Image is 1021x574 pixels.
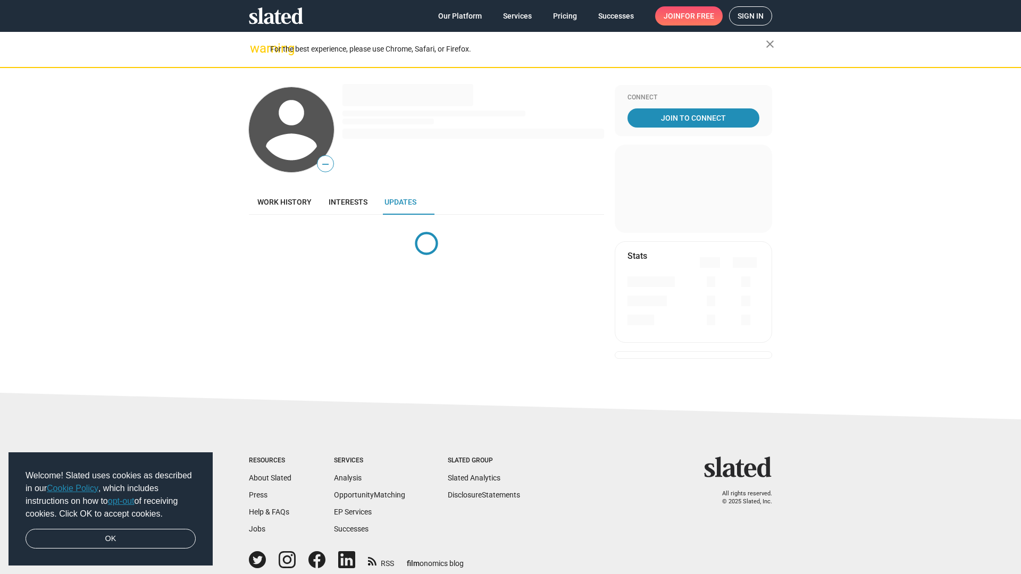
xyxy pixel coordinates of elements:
span: Interests [329,198,367,206]
div: For the best experience, please use Chrome, Safari, or Firefox. [270,42,766,56]
a: OpportunityMatching [334,491,405,499]
span: Join To Connect [630,108,757,128]
a: Join To Connect [627,108,759,128]
a: Analysis [334,474,362,482]
a: DisclosureStatements [448,491,520,499]
span: Sign in [738,7,764,25]
span: Welcome! Slated uses cookies as described in our , which includes instructions on how to of recei... [26,469,196,520]
a: dismiss cookie message [26,529,196,549]
a: filmonomics blog [407,550,464,569]
a: Work history [249,189,320,215]
a: Joinfor free [655,6,723,26]
a: opt-out [108,496,135,505]
a: Cookie Policy [47,484,98,493]
a: Press [249,491,267,499]
span: Our Platform [438,6,482,26]
a: Successes [590,6,642,26]
a: Successes [334,525,369,533]
a: Sign in [729,6,772,26]
a: EP Services [334,508,372,516]
a: About Slated [249,474,291,482]
p: All rights reserved. © 2025 Slated, Inc. [711,490,772,505]
a: Our Platform [430,6,490,26]
span: film [407,559,420,568]
mat-icon: warning [250,42,263,55]
div: cookieconsent [9,452,213,566]
a: Pricing [545,6,585,26]
a: Interests [320,189,376,215]
span: Join [664,6,714,26]
span: Successes [598,6,634,26]
a: Services [495,6,540,26]
span: Work history [257,198,312,206]
span: Pricing [553,6,577,26]
div: Connect [627,94,759,102]
a: Jobs [249,525,265,533]
span: — [317,157,333,171]
mat-icon: close [764,38,776,50]
div: Resources [249,457,291,465]
span: Services [503,6,532,26]
div: Slated Group [448,457,520,465]
a: Help & FAQs [249,508,289,516]
span: for free [681,6,714,26]
a: Updates [376,189,425,215]
a: Slated Analytics [448,474,500,482]
a: RSS [368,552,394,569]
div: Services [334,457,405,465]
mat-card-title: Stats [627,250,647,261]
span: Updates [384,198,416,206]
